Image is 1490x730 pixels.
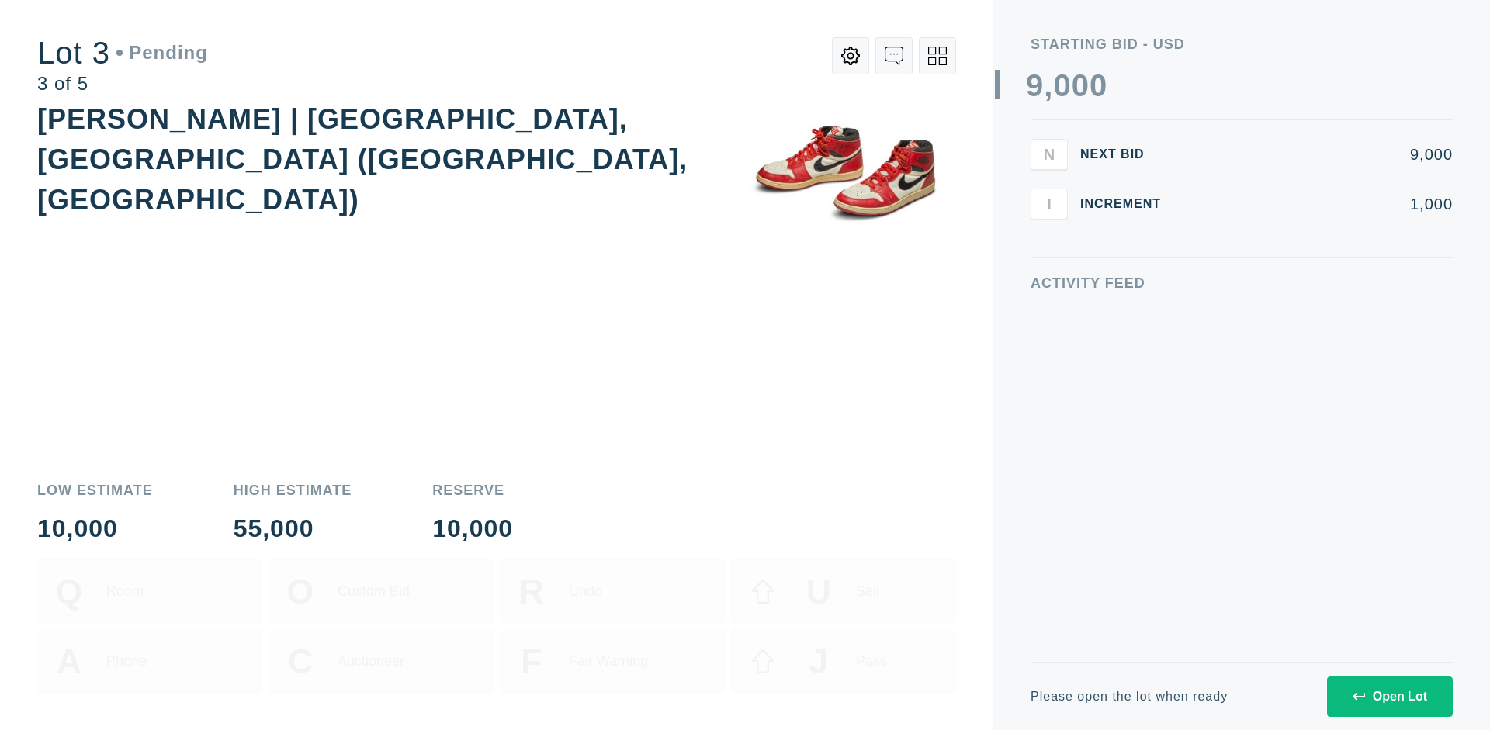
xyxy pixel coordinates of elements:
div: 0 [1072,70,1090,101]
div: Increment [1080,198,1173,210]
button: N [1031,139,1068,170]
div: 0 [1053,70,1071,101]
span: N [1044,145,1055,163]
div: Low Estimate [37,483,153,497]
div: 0 [1090,70,1107,101]
div: Lot 3 [37,37,208,68]
div: Please open the lot when ready [1031,690,1228,703]
div: [PERSON_NAME] | [GEOGRAPHIC_DATA], [GEOGRAPHIC_DATA] ([GEOGRAPHIC_DATA], [GEOGRAPHIC_DATA]) [37,103,688,216]
div: 10,000 [37,516,153,541]
div: 9 [1026,70,1044,101]
div: , [1044,70,1053,380]
div: Starting Bid - USD [1031,37,1453,51]
div: Next Bid [1080,148,1173,161]
div: Reserve [432,483,513,497]
div: 55,000 [234,516,352,541]
span: I [1047,195,1052,213]
div: 1,000 [1186,196,1453,212]
div: 9,000 [1186,147,1453,162]
div: Activity Feed [1031,276,1453,290]
div: Open Lot [1353,690,1427,704]
div: 3 of 5 [37,74,208,93]
button: I [1031,189,1068,220]
div: High Estimate [234,483,352,497]
div: 10,000 [432,516,513,541]
button: Open Lot [1327,676,1453,717]
div: Pending [116,43,208,62]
